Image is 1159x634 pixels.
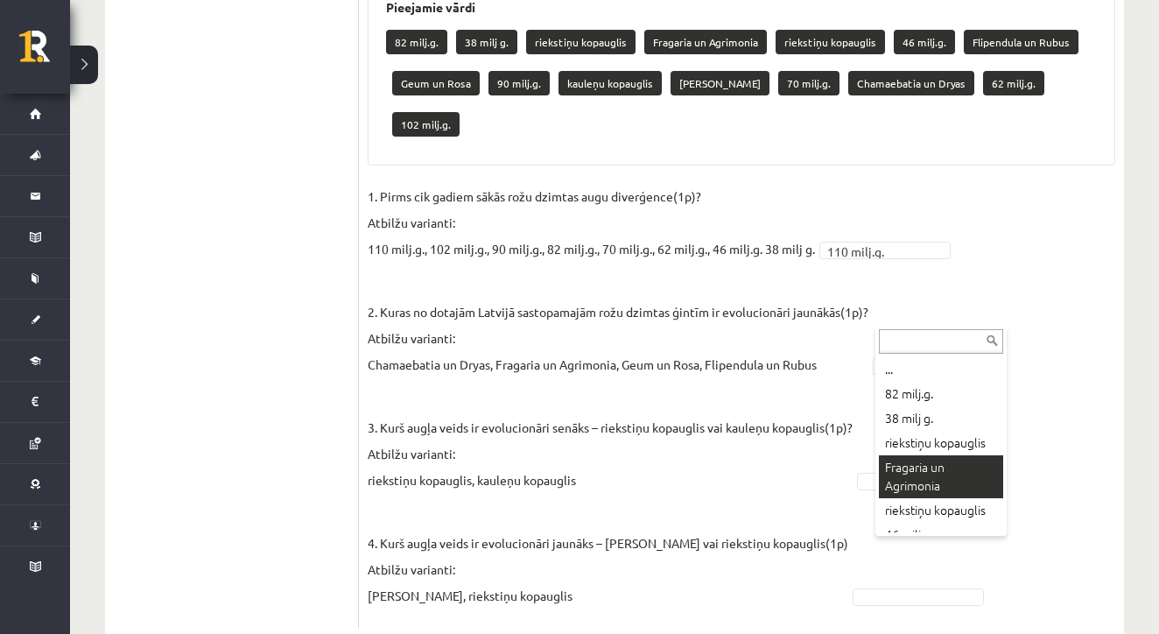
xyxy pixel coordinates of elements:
div: riekstiņu kopauglis [879,431,1003,455]
div: Fragaria un Agrimonia [879,455,1003,498]
div: 46 milj.g. [879,523,1003,547]
div: 82 milj.g. [879,382,1003,406]
div: riekstiņu kopauglis [879,498,1003,523]
div: ... [879,357,1003,382]
div: 38 milj g. [879,406,1003,431]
